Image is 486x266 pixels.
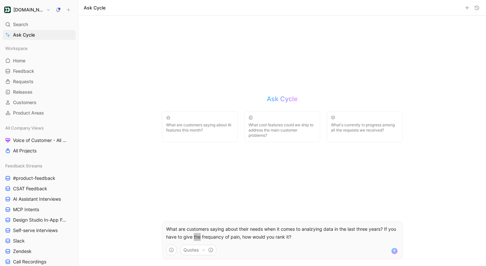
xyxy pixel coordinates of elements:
[5,125,44,131] span: All Company Views
[3,123,76,133] div: All Company Views
[3,135,76,145] a: Voice of Customer - All Areas
[13,137,67,144] span: Voice of Customer - All Areas
[180,245,216,255] button: Quotes
[3,161,76,171] div: Feedback Streams
[166,122,234,133] span: What are customers saying about AI features this month?
[327,111,403,143] button: What's currently in progress among all the requests we received?
[5,163,42,169] span: Feedback Streams
[3,98,76,107] a: Customers
[3,123,76,156] div: All Company ViewsVoice of Customer - All AreasAll Projects
[13,238,25,244] span: Slack
[3,236,76,246] a: Slack
[3,173,76,183] a: #product-feedback
[13,21,28,28] span: Search
[13,185,47,192] span: CSAT Feedback
[13,7,44,13] h1: [DOMAIN_NAME]
[3,77,76,86] a: Requests
[13,57,25,64] span: Home
[162,111,238,143] button: What are customers saying about AI features this month?
[13,148,36,154] span: All Projects
[4,7,11,13] img: Customer.io
[3,226,76,235] a: Self-serve interviews
[13,99,36,106] span: Customers
[3,215,76,225] a: Design Studio In-App Feedback
[13,89,33,95] span: Releases
[3,20,76,29] div: Search
[13,217,68,223] span: Design Studio In-App Feedback
[3,108,76,118] a: Product Areas
[84,5,106,11] h1: Ask Cycle
[3,146,76,156] a: All Projects
[3,246,76,256] a: Zendesk
[13,31,35,39] span: Ask Cycle
[3,30,76,40] a: Ask Cycle
[249,122,316,138] span: What cool features could we ship to address the main customer problems?
[166,225,399,241] p: What are customers saying about their needs when it comes to analzying data in the last three yea...
[3,87,76,97] a: Releases
[3,205,76,214] a: MCP Intents
[13,206,39,213] span: MCP Intents
[13,248,32,255] span: Zendesk
[3,184,76,194] a: CSAT Feedback
[13,110,44,116] span: Product Areas
[3,66,76,76] a: Feedback
[3,43,76,53] div: Workspace
[331,122,398,133] span: What's currently in progress among all the requests we received?
[244,111,320,143] button: What cool features could we ship to address the main customer problems?
[13,175,55,181] span: #product-feedback
[13,78,34,85] span: Requests
[267,94,298,103] h2: Ask Cycle
[13,196,61,202] span: AI Assistant Interviews
[13,227,58,234] span: Self-serve interviews
[3,56,76,66] a: Home
[13,68,34,74] span: Feedback
[3,194,76,204] a: AI Assistant Interviews
[3,5,52,14] button: Customer.io[DOMAIN_NAME]
[13,258,46,265] span: Call Recordings
[5,45,28,52] span: Workspace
